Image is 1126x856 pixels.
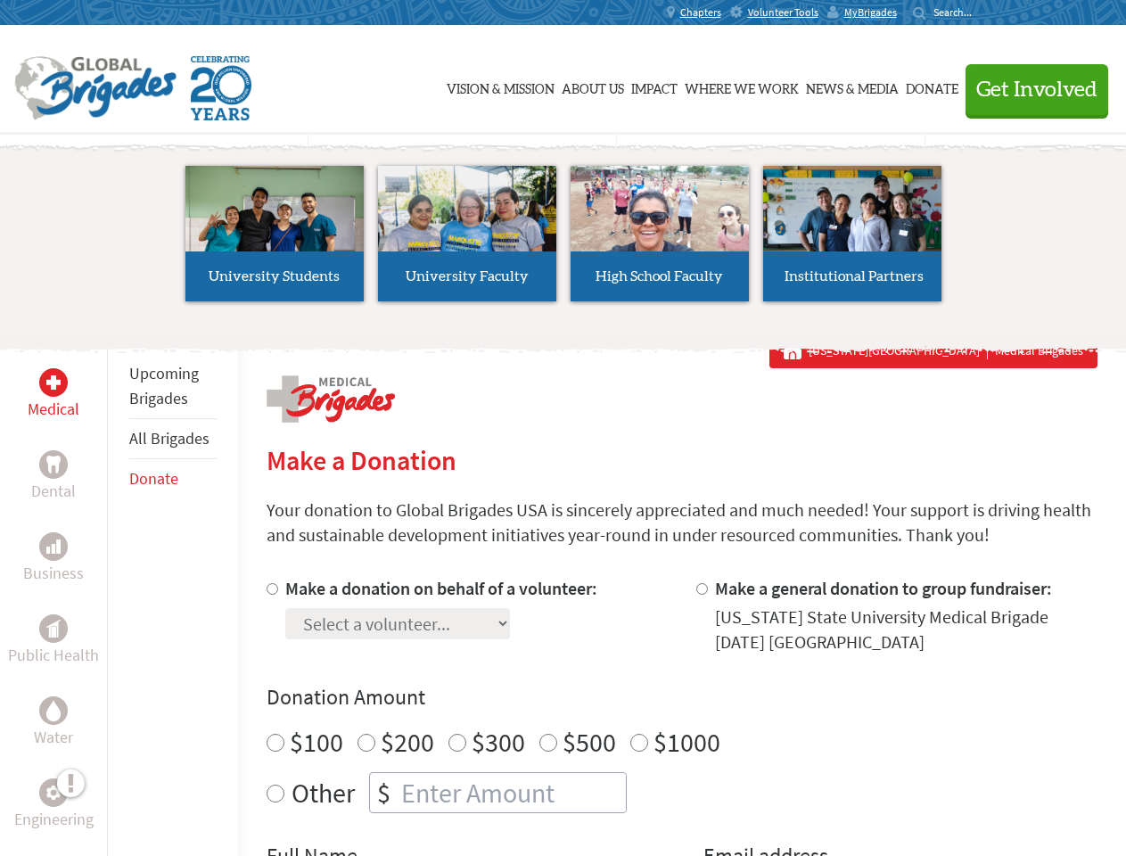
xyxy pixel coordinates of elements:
[129,459,217,498] li: Donate
[406,269,529,284] span: University Faculty
[292,772,355,813] label: Other
[28,368,79,422] a: MedicalMedical
[370,773,398,812] div: $
[631,42,678,131] a: Impact
[571,166,749,252] img: menu_brigades_submenu_3.jpg
[39,368,68,397] div: Medical
[563,725,616,759] label: $500
[34,725,73,750] p: Water
[14,56,177,120] img: Global Brigades Logo
[39,532,68,561] div: Business
[378,166,556,301] a: University Faculty
[23,532,84,586] a: BusinessBusiness
[715,605,1097,654] div: [US_STATE] State University Medical Brigade [DATE] [GEOGRAPHIC_DATA]
[185,166,364,301] a: University Students
[185,166,364,284] img: menu_brigades_submenu_1.jpg
[806,42,899,131] a: News & Media
[129,428,210,449] a: All Brigades
[39,450,68,479] div: Dental
[748,5,818,20] span: Volunteer Tools
[34,696,73,750] a: WaterWater
[129,363,199,408] a: Upcoming Brigades
[14,778,94,832] a: EngineeringEngineering
[31,450,76,504] a: DentalDental
[472,725,525,759] label: $300
[129,354,217,419] li: Upcoming Brigades
[14,807,94,832] p: Engineering
[685,42,799,131] a: Where We Work
[8,614,99,668] a: Public HealthPublic Health
[39,778,68,807] div: Engineering
[285,577,597,599] label: Make a donation on behalf of a volunteer:
[763,166,941,284] img: menu_brigades_submenu_4.jpg
[763,166,941,301] a: Institutional Partners
[562,42,624,131] a: About Us
[680,5,721,20] span: Chapters
[31,479,76,504] p: Dental
[653,725,720,759] label: $1000
[398,773,626,812] input: Enter Amount
[46,375,61,390] img: Medical
[844,5,897,20] span: MyBrigades
[23,561,84,586] p: Business
[976,79,1097,101] span: Get Involved
[129,468,178,489] a: Donate
[28,397,79,422] p: Medical
[715,577,1052,599] label: Make a general donation to group fundraiser:
[191,56,251,120] img: Global Brigades Celebrating 20 Years
[571,166,749,301] a: High School Faculty
[267,683,1097,712] h4: Donation Amount
[129,419,217,459] li: All Brigades
[596,269,723,284] span: High School Faculty
[267,498,1097,547] p: Your donation to Global Brigades USA is sincerely appreciated and much needed! Your support is dr...
[46,456,61,473] img: Dental
[46,700,61,720] img: Water
[378,166,556,285] img: menu_brigades_submenu_2.jpg
[906,42,958,131] a: Donate
[39,614,68,643] div: Public Health
[209,269,340,284] span: University Students
[785,269,924,284] span: Institutional Partners
[8,643,99,668] p: Public Health
[290,725,343,759] label: $100
[267,444,1097,476] h2: Make a Donation
[46,539,61,554] img: Business
[966,64,1108,115] button: Get Involved
[933,5,984,19] input: Search...
[447,42,555,131] a: Vision & Mission
[46,620,61,638] img: Public Health
[381,725,434,759] label: $200
[267,375,395,423] img: logo-medical.png
[39,696,68,725] div: Water
[46,786,61,800] img: Engineering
